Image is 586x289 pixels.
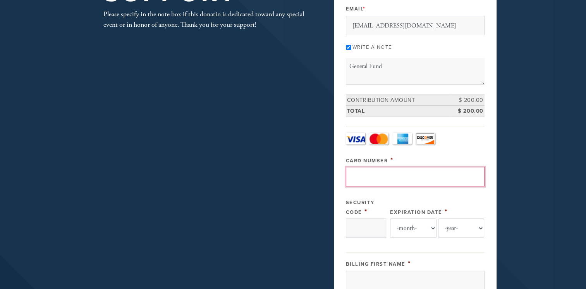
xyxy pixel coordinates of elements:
div: Please specify in the note box if this donatin is dedicated toward any special event or in honor ... [103,9,309,30]
label: Write a note [352,44,392,50]
span: This field is required. [364,207,368,216]
span: This field is required. [363,6,366,12]
select: Expiration Date year [438,218,485,238]
label: Security Code [346,200,375,215]
label: Email [346,5,366,12]
label: Billing First Name [346,261,406,267]
label: Card Number [346,158,388,164]
td: Total [346,106,450,117]
label: Expiration Date [390,209,442,215]
a: Visa [346,133,365,144]
a: Discover [416,133,435,144]
span: This field is required. [390,156,394,164]
td: Contribution Amount [346,95,450,106]
a: MasterCard [369,133,388,144]
td: $ 200.00 [450,95,485,106]
td: $ 200.00 [450,106,485,117]
span: This field is required. [445,207,448,216]
a: Amex [392,133,412,144]
select: Expiration Date month [390,218,436,238]
span: This field is required. [408,259,411,268]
